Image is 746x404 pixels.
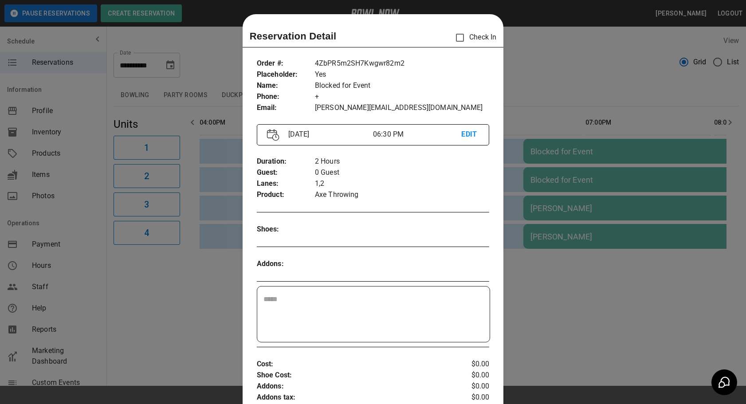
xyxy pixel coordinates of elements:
p: 1,2 [315,178,490,189]
img: Vector [267,129,279,141]
p: Blocked for Event [315,80,490,91]
p: $0.00 [451,392,489,403]
p: Axe Throwing [315,189,490,200]
p: Placeholder : [257,69,315,80]
p: Phone : [257,91,315,102]
p: $0.00 [451,359,489,370]
p: $0.00 [451,370,489,381]
p: Addons : [257,381,451,392]
p: 2 Hours [315,156,490,167]
p: Addons tax : [257,392,451,403]
p: Reservation Detail [250,29,337,43]
p: [PERSON_NAME][EMAIL_ADDRESS][DOMAIN_NAME] [315,102,490,114]
p: Guest : [257,167,315,178]
p: Shoe Cost : [257,370,451,381]
p: Check In [451,28,496,47]
p: EDIT [461,129,479,140]
p: Product : [257,189,315,200]
p: 06:30 PM [373,129,461,140]
p: [DATE] [285,129,373,140]
p: + [315,91,490,102]
p: Duration : [257,156,315,167]
p: Cost : [257,359,451,370]
p: 0 Guest [315,167,490,178]
p: 4ZbPR5m2SH7Kwgwr82m2 [315,58,490,69]
p: Name : [257,80,315,91]
p: Email : [257,102,315,114]
p: $0.00 [451,381,489,392]
p: Lanes : [257,178,315,189]
p: Yes [315,69,490,80]
p: Order # : [257,58,315,69]
p: Shoes : [257,224,315,235]
p: Addons : [257,259,315,270]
